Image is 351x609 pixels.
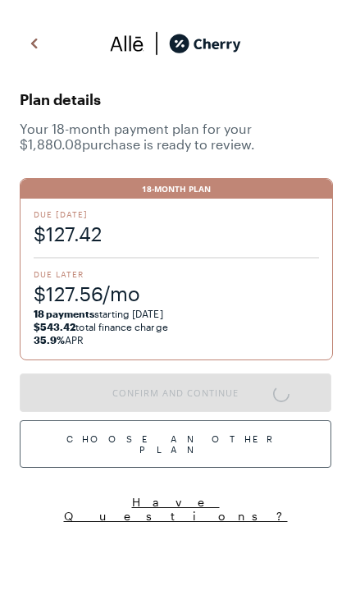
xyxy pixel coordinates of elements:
span: Due [DATE] [34,208,319,220]
img: svg%3e [25,31,44,56]
span: starting [DATE] total finance charge APR [34,307,319,346]
span: Your 18 -month payment plan for your $1,880.08 purchase is ready to review. [20,121,331,152]
div: Choose Another Plan [20,420,331,468]
span: $127.56/mo [34,280,319,307]
img: svg%3e [144,31,169,56]
img: cherry_black_logo-DrOE_MJI.svg [169,31,241,56]
span: Plan details [20,86,331,112]
strong: 35.9% [34,334,65,346]
span: Due Later [34,268,319,280]
span: $127.42 [34,220,319,247]
div: 18-Month Plan [21,179,332,199]
img: svg%3e [110,31,144,56]
strong: $543.42 [34,321,75,332]
button: Confirm and Continue [20,373,331,412]
strong: 18 payments [34,308,94,319]
button: Have Questions? [20,494,331,524]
